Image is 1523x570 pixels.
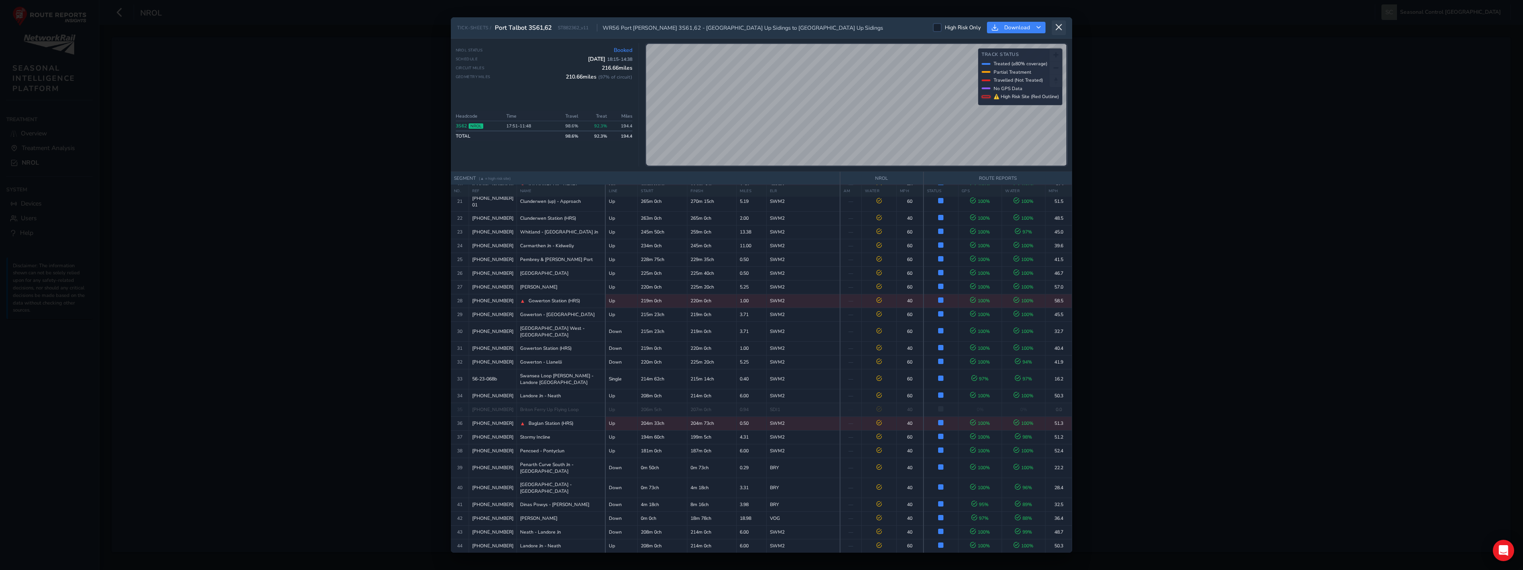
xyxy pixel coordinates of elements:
span: 24 [457,242,462,249]
span: 32 [457,359,462,365]
td: 194.4 [610,121,632,131]
th: WATER [1002,185,1046,197]
span: Circuit Miles [456,65,485,71]
span: Pencoed - Pontyclun [520,447,564,454]
th: SEGMENT [451,172,840,185]
th: FINISH [687,185,736,197]
td: [PHONE_NUMBER] [469,239,517,253]
span: 100 % [970,242,990,249]
td: 2.00 [737,211,766,225]
td: TOTAL [456,131,504,141]
span: [PERSON_NAME] [520,284,557,290]
span: — [848,434,853,440]
td: 206m 5ch [638,403,687,416]
td: SWM2 [766,225,840,239]
th: MILES [737,185,766,197]
td: 92.3 % [581,131,610,141]
th: Miles [610,111,632,121]
td: [PHONE_NUMBER] [469,355,517,369]
td: 40 [896,416,923,430]
td: 40 [896,444,923,458]
span: 100 % [1014,256,1034,263]
td: 45.5 [1046,308,1072,321]
th: STATUS [923,185,959,197]
td: Up [605,266,638,280]
span: 97 % [971,376,989,382]
td: Up [605,211,638,225]
td: [PHONE_NUMBER] [469,211,517,225]
span: 23 [457,229,462,235]
td: 263m 0ch [638,211,687,225]
td: SWM2 [766,211,840,225]
td: 60 [896,239,923,253]
span: 100 % [970,420,990,427]
td: [PHONE_NUMBER] [469,308,517,321]
td: SWM2 [766,416,840,430]
span: 100 % [970,284,990,290]
td: Up [605,294,638,308]
td: 0.50 [737,266,766,280]
td: 39.6 [1046,239,1072,253]
td: 228m 75ch [638,253,687,266]
td: 214m 0ch [687,389,736,403]
td: 60 [896,308,923,321]
span: 100 % [1014,464,1034,471]
td: SWM2 [766,355,840,369]
td: 40 [896,294,923,308]
td: SWM2 [766,430,840,444]
span: 100 % [1014,420,1034,427]
span: — [848,376,853,382]
td: 57.0 [1046,280,1072,294]
td: 60 [896,355,923,369]
span: 100 % [1014,284,1034,290]
span: 98 % [1015,434,1032,440]
td: 45.0 [1046,225,1072,239]
td: 0.50 [737,416,766,430]
span: — [848,359,853,365]
td: 40 [896,403,923,416]
span: Pembrey & [PERSON_NAME] Port [520,256,593,263]
td: 0m 73ch [687,458,736,478]
td: 204m 33ch [638,416,687,430]
td: 1.00 [737,341,766,355]
td: SWM2 [766,266,840,280]
span: — [848,345,853,352]
span: 100 % [970,256,990,263]
span: — [848,311,853,318]
td: SWM2 [766,253,840,266]
span: ⚠ High Risk Site (Red Outline) [994,93,1059,100]
span: 39 [457,464,462,471]
span: Clunderwen Station (HRS) [520,215,576,222]
td: 220m 0ch [638,355,687,369]
td: 265m 0ch [638,191,687,211]
span: 0% [1020,406,1027,413]
th: AM [840,185,861,197]
td: Down [605,341,638,355]
td: 41.9 [1046,355,1072,369]
td: 194m 60ch [638,430,687,444]
td: 225m 40ch [687,266,736,280]
th: GPS [958,185,1002,197]
td: 0.40 [737,369,766,389]
td: 229m 35ch [687,253,736,266]
span: 100 % [970,198,990,205]
td: SWM2 [766,389,840,403]
span: 100 % [1014,328,1034,335]
span: 210.66 miles [566,73,632,80]
td: 0.29 [737,458,766,478]
td: SWM2 [766,280,840,294]
td: Up [605,403,638,416]
td: [PHONE_NUMBER] [469,341,517,355]
th: LINE [605,185,638,197]
td: [PHONE_NUMBER] [469,280,517,294]
td: 40.4 [1046,341,1072,355]
td: [PHONE_NUMBER] [469,416,517,430]
td: 58.5 [1046,294,1072,308]
span: NROL Status [456,47,483,53]
td: SWM2 [766,191,840,211]
span: Carmarthen Jn - Kidwelly [520,242,574,249]
span: 38 [457,447,462,454]
td: 220m 0ch [638,280,687,294]
span: 100 % [970,328,990,335]
span: 216.66 miles [602,64,632,71]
